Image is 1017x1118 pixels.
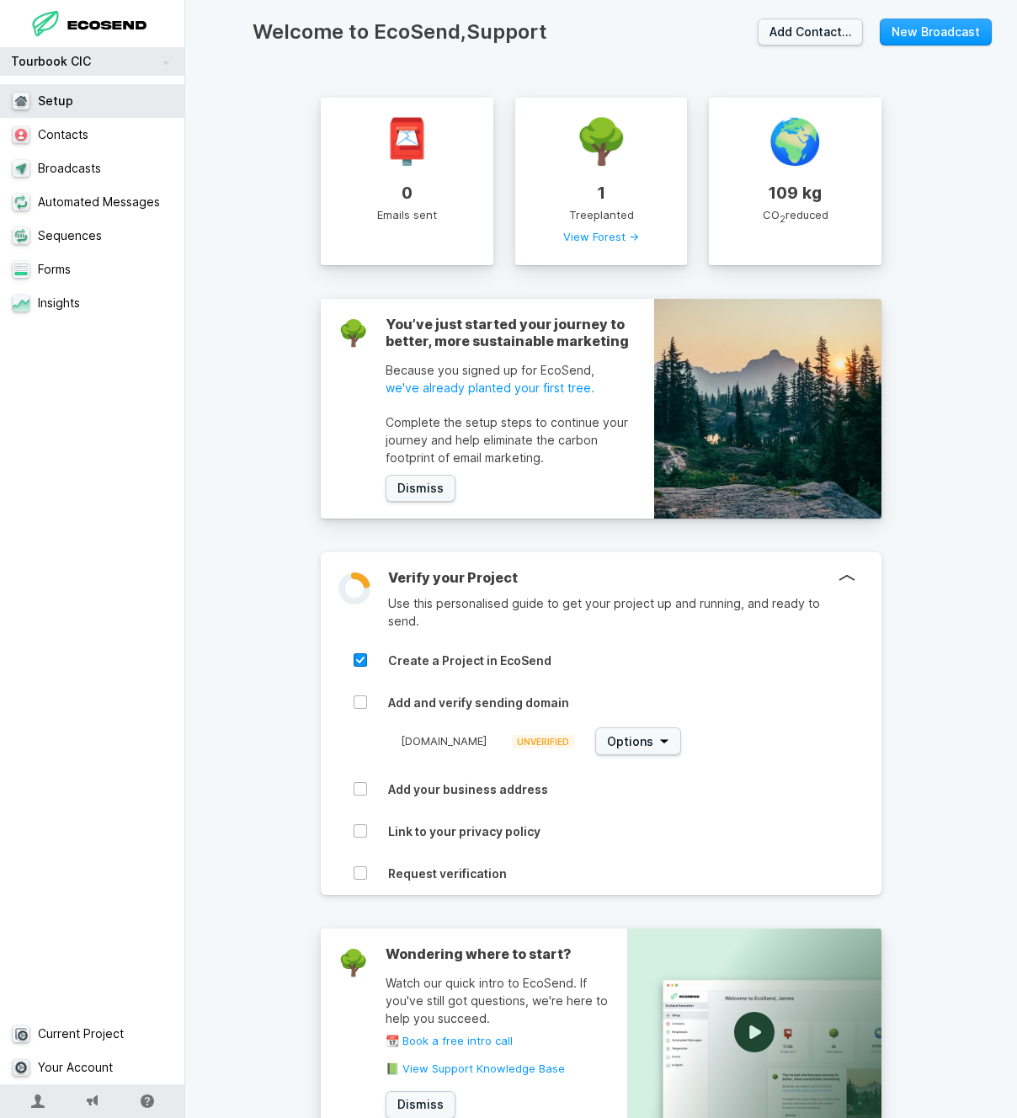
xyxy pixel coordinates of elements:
[607,733,653,750] span: Options
[574,120,629,163] span: 🌳
[388,695,940,711] h4: Add and verify sending domain
[338,317,369,348] span: 🌳
[769,185,822,202] span: 109 kg
[401,734,487,748] span: [DOMAIN_NAME]
[388,653,940,668] h4: Create a Project in EcoSend
[386,1063,627,1074] a: 📗 View Support Knowledge Base
[386,974,627,1027] p: Watch our quick intro to EcoSend. If you've still got questions, we're here to help you succeed.
[386,475,455,503] button: Dismiss
[569,210,634,221] span: Tree planted
[563,232,639,242] a: View Forest →
[780,214,785,225] sub: 2
[388,824,940,839] h4: Link to your privacy policy
[388,782,940,797] h4: Add your business address
[388,594,839,630] p: Use this personalised guide to get your project up and running, and ready to send.
[338,947,369,977] span: 🌳
[595,727,681,755] button: Options
[253,17,758,47] h1: Welcome to EcoSend, Support
[386,361,637,397] p: Because you signed up for EcoSend,
[386,379,637,397] a: we've already planted your first tree.
[386,1035,627,1046] a: 📆 Book a free intro call
[386,316,637,349] h3: You’ve just started your journey to better, more sustainable marketing
[388,866,940,881] h4: Request verification
[386,413,637,466] p: Complete the setup steps to continue your journey and help eliminate the carbon footprint of emai...
[758,19,863,46] a: Add Contact…
[880,19,992,46] a: New Broadcast
[380,120,434,163] span: 📮
[377,210,437,221] span: Emails sent
[402,185,413,202] span: 0
[763,210,828,224] span: CO reduced
[598,185,605,202] span: 1
[386,945,627,962] h3: Wondering where to start?
[512,735,574,748] span: UNVERIFIED
[768,120,823,163] span: 🌍
[388,569,839,586] h3: Verify your Project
